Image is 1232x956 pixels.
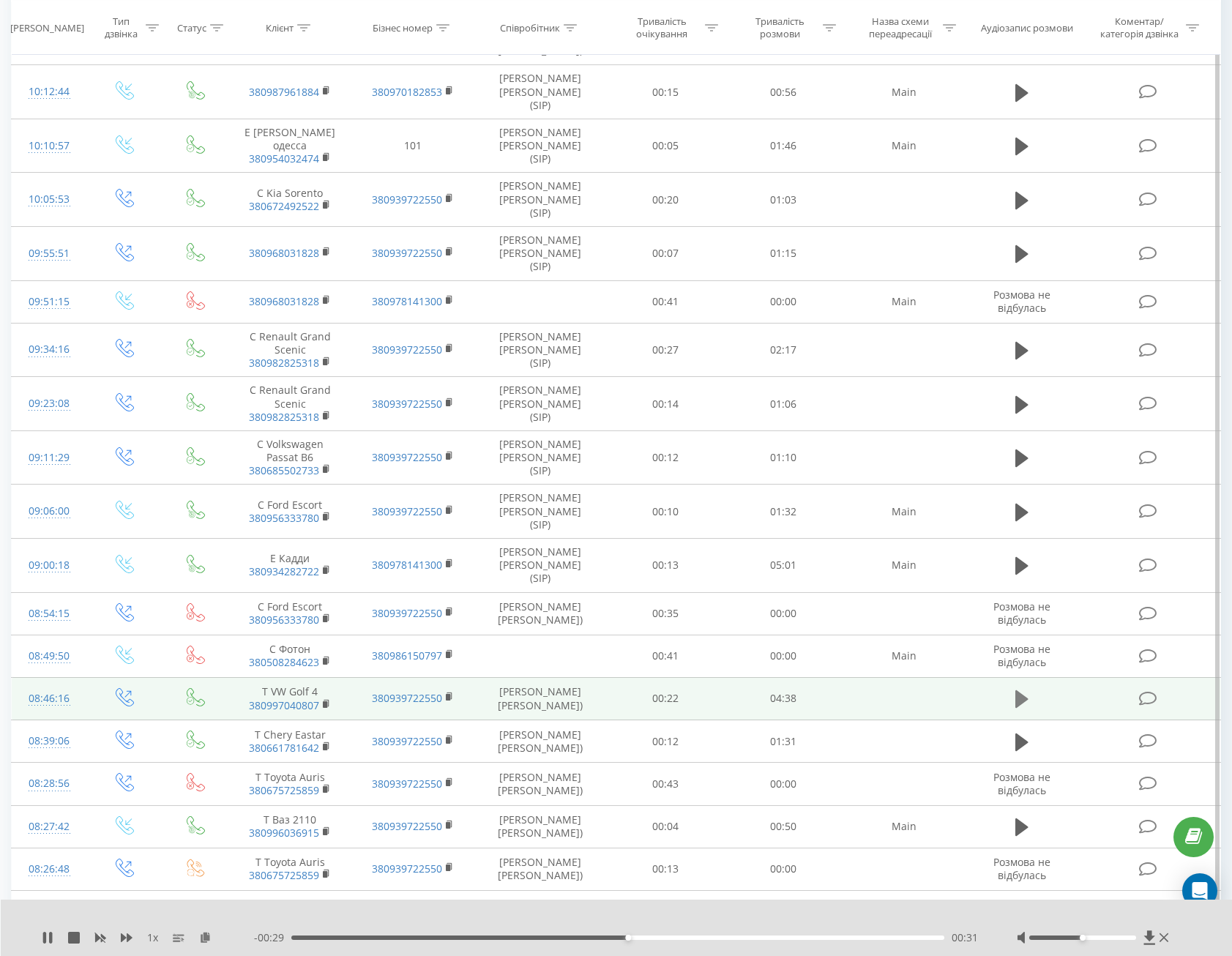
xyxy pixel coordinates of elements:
[843,119,966,173] td: Main
[474,119,607,173] td: [PERSON_NAME] [PERSON_NAME] (SIP)
[861,15,939,40] div: Назва схеми переадресації
[606,720,724,763] td: 00:12
[228,485,351,539] td: С Ford Escort
[606,890,724,933] td: 00:11
[266,21,294,34] div: Клієнт
[249,43,319,57] a: 380997262131
[725,227,843,281] td: 01:15
[26,551,72,580] div: 09:00:18
[228,805,351,848] td: Т Ваз 2110
[606,227,724,281] td: 00:07
[26,684,72,713] div: 08:46:16
[372,734,442,748] a: 380939722550
[741,15,819,40] div: Тривалість розмови
[623,15,701,40] div: Тривалість очікування
[606,635,724,677] td: 00:41
[1097,15,1182,40] div: Коментар/категорія дзвінка
[228,763,351,805] td: Т Toyota Auris
[26,389,72,418] div: 09:23:08
[474,227,607,281] td: [PERSON_NAME] [PERSON_NAME] (SIP)
[725,763,843,805] td: 00:00
[372,606,442,620] a: 380939722550
[474,805,607,848] td: [PERSON_NAME] [PERSON_NAME])
[249,868,319,882] a: 380675725859
[993,288,1050,315] span: Розмова не відбулась
[249,613,319,627] a: 380956333780
[228,539,351,593] td: Е Кадди
[993,600,1050,627] span: Розмова не відбулась
[228,173,351,227] td: С Kia Sorento
[625,935,631,941] div: Accessibility label
[372,504,442,518] a: 380939722550
[228,323,351,377] td: С Renault Grand Scenic
[26,727,72,755] div: 08:39:06
[474,763,607,805] td: [PERSON_NAME] [PERSON_NAME])
[26,288,72,316] div: 09:51:15
[372,558,442,572] a: 380978141300
[26,497,72,526] div: 09:06:00
[606,805,724,848] td: 00:04
[249,511,319,525] a: 380956333780
[606,677,724,720] td: 00:22
[249,152,319,165] a: 380954032474
[372,450,442,464] a: 380939722550
[373,21,433,34] div: Бізнес номер
[1182,873,1217,908] div: Open Intercom Messenger
[606,173,724,227] td: 00:20
[228,592,351,635] td: С Ford Escort
[10,21,84,34] div: [PERSON_NAME]
[606,65,724,119] td: 00:15
[372,691,442,705] a: 380939722550
[606,119,724,173] td: 00:05
[26,897,72,926] div: 08:17:54
[26,642,72,671] div: 08:49:50
[725,848,843,890] td: 00:00
[26,132,72,160] div: 10:10:57
[372,777,442,791] a: 380939722550
[372,649,442,662] a: 380986150797
[725,65,843,119] td: 00:56
[993,855,1050,882] span: Розмова не відбулась
[372,193,442,206] a: 380939722550
[725,323,843,377] td: 02:17
[1080,935,1086,941] div: Accessibility label
[249,294,319,308] a: 380968031828
[228,635,351,677] td: С Фотон
[952,930,978,945] span: 00:31
[993,642,1050,669] span: Розмова не відбулась
[725,280,843,323] td: 00:00
[249,826,319,840] a: 380996036915
[474,173,607,227] td: [PERSON_NAME] [PERSON_NAME] (SIP)
[474,592,607,635] td: [PERSON_NAME] [PERSON_NAME])
[249,783,319,797] a: 380675725859
[606,848,724,890] td: 00:13
[249,199,319,213] a: 380672492522
[177,21,206,34] div: Статус
[26,239,72,268] div: 09:55:51
[606,592,724,635] td: 00:35
[474,539,607,593] td: [PERSON_NAME] [PERSON_NAME] (SIP)
[249,564,319,578] a: 380934282722
[474,65,607,119] td: [PERSON_NAME] [PERSON_NAME] (SIP)
[843,485,966,539] td: Main
[474,677,607,720] td: [PERSON_NAME] [PERSON_NAME])
[26,78,72,106] div: 10:12:44
[26,185,72,214] div: 10:05:53
[606,377,724,431] td: 00:14
[606,280,724,323] td: 00:41
[474,323,607,377] td: [PERSON_NAME] [PERSON_NAME] (SIP)
[993,770,1050,797] span: Розмова не відбулась
[725,635,843,677] td: 00:00
[26,444,72,472] div: 09:11:29
[254,930,291,945] span: - 00:29
[606,485,724,539] td: 00:10
[474,720,607,763] td: [PERSON_NAME] [PERSON_NAME])
[249,246,319,260] a: 380968031828
[843,539,966,593] td: Main
[26,335,72,364] div: 09:34:16
[474,848,607,890] td: [PERSON_NAME] [PERSON_NAME])
[372,246,442,260] a: 380939722550
[372,819,442,833] a: 380939722550
[725,539,843,593] td: 05:01
[228,677,351,720] td: Т VW Golf 4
